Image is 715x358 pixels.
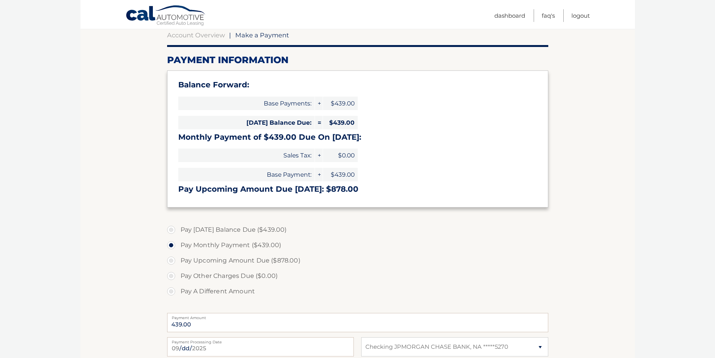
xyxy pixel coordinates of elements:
[323,168,358,181] span: $439.00
[178,184,537,194] h3: Pay Upcoming Amount Due [DATE]: $878.00
[167,337,354,343] label: Payment Processing Date
[167,222,548,238] label: Pay [DATE] Balance Due ($439.00)
[167,238,548,253] label: Pay Monthly Payment ($439.00)
[178,168,315,181] span: Base Payment:
[323,116,358,129] span: $439.00
[315,116,323,129] span: =
[323,149,358,162] span: $0.00
[178,149,315,162] span: Sales Tax:
[235,31,289,39] span: Make a Payment
[229,31,231,39] span: |
[167,54,548,66] h2: Payment Information
[542,9,555,22] a: FAQ's
[178,132,537,142] h3: Monthly Payment of $439.00 Due On [DATE]:
[315,168,323,181] span: +
[178,116,315,129] span: [DATE] Balance Due:
[178,97,315,110] span: Base Payments:
[126,5,206,27] a: Cal Automotive
[315,149,323,162] span: +
[167,31,225,39] a: Account Overview
[178,80,537,90] h3: Balance Forward:
[167,337,354,356] input: Payment Date
[494,9,525,22] a: Dashboard
[571,9,590,22] a: Logout
[167,313,548,319] label: Payment Amount
[167,268,548,284] label: Pay Other Charges Due ($0.00)
[315,97,323,110] span: +
[167,253,548,268] label: Pay Upcoming Amount Due ($878.00)
[167,313,548,332] input: Payment Amount
[167,284,548,299] label: Pay A Different Amount
[323,97,358,110] span: $439.00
